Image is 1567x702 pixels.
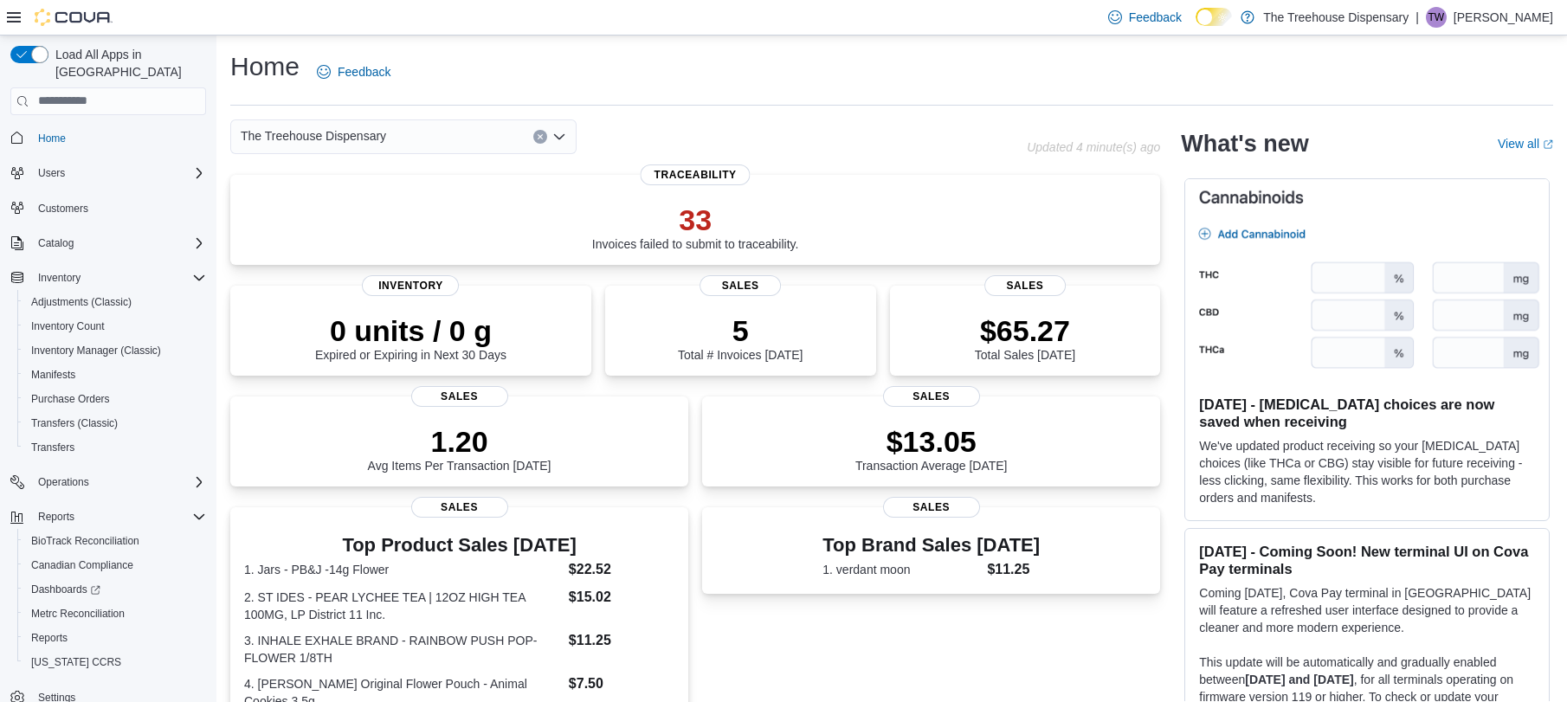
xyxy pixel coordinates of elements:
[411,386,508,407] span: Sales
[31,631,68,645] span: Reports
[31,233,206,254] span: Catalog
[641,164,751,185] span: Traceability
[315,313,506,348] p: 0 units / 0 g
[24,340,206,361] span: Inventory Manager (Classic)
[17,435,213,460] button: Transfers
[1199,584,1535,636] p: Coming [DATE], Cova Pay terminal in [GEOGRAPHIC_DATA] will feature a refreshed user interface des...
[3,470,213,494] button: Operations
[38,132,66,145] span: Home
[368,424,551,473] div: Avg Items Per Transaction [DATE]
[17,577,213,602] a: Dashboards
[24,579,107,600] a: Dashboards
[244,589,562,623] dt: 2. ST IDES - PEAR LYCHEE TEA | 12OZ HIGH TEA 100MG, LP District 11 Inc.
[569,673,674,694] dd: $7.50
[38,166,65,180] span: Users
[24,389,117,409] a: Purchase Orders
[31,583,100,596] span: Dashboards
[1196,26,1196,27] span: Dark Mode
[17,650,213,674] button: [US_STATE] CCRS
[592,203,799,251] div: Invoices failed to submit to traceability.
[38,510,74,524] span: Reports
[1199,396,1535,430] h3: [DATE] - [MEDICAL_DATA] choices are now saved when receiving
[3,161,213,185] button: Users
[1428,7,1445,28] span: TW
[1199,543,1535,577] h3: [DATE] - Coming Soon! New terminal UI on Cova Pay terminals
[24,316,112,337] a: Inventory Count
[987,559,1040,580] dd: $11.25
[855,424,1008,459] p: $13.05
[31,127,206,149] span: Home
[31,267,206,288] span: Inventory
[48,46,206,81] span: Load All Apps in [GEOGRAPHIC_DATA]
[17,290,213,314] button: Adjustments (Classic)
[244,632,562,667] dt: 3. INHALE EXHALE BRAND - RAINBOW PUSH POP- FLOWER 1/8TH
[362,275,459,296] span: Inventory
[822,535,1040,556] h3: Top Brand Sales [DATE]
[1245,673,1353,686] strong: [DATE] and [DATE]
[984,275,1066,296] span: Sales
[31,319,105,333] span: Inventory Count
[31,163,72,184] button: Users
[1199,437,1535,506] p: We've updated product receiving so your [MEDICAL_DATA] choices (like THCa or CBG) stay visible fo...
[24,652,128,673] a: [US_STATE] CCRS
[24,413,206,434] span: Transfers (Classic)
[24,579,206,600] span: Dashboards
[569,630,674,651] dd: $11.25
[822,561,980,578] dt: 1. verdant moon
[17,529,213,553] button: BioTrack Reconciliation
[1263,7,1409,28] p: The Treehouse Dispensary
[38,475,89,489] span: Operations
[678,313,803,362] div: Total # Invoices [DATE]
[569,559,674,580] dd: $22.52
[315,313,506,362] div: Expired or Expiring in Next 30 Days
[592,203,799,237] p: 33
[368,424,551,459] p: 1.20
[31,295,132,309] span: Adjustments (Classic)
[24,628,206,648] span: Reports
[31,655,121,669] span: [US_STATE] CCRS
[883,497,980,518] span: Sales
[569,587,674,608] dd: $15.02
[1543,139,1553,150] svg: External link
[24,531,146,551] a: BioTrack Reconciliation
[17,602,213,626] button: Metrc Reconciliation
[31,416,118,430] span: Transfers (Classic)
[24,555,206,576] span: Canadian Compliance
[678,313,803,348] p: 5
[230,49,300,84] h1: Home
[17,387,213,411] button: Purchase Orders
[338,63,390,81] span: Feedback
[3,196,213,221] button: Customers
[24,340,168,361] a: Inventory Manager (Classic)
[31,368,75,382] span: Manifests
[24,555,140,576] a: Canadian Compliance
[24,389,206,409] span: Purchase Orders
[1426,7,1447,28] div: Tina Wilkins
[17,411,213,435] button: Transfers (Classic)
[38,202,88,216] span: Customers
[17,314,213,338] button: Inventory Count
[38,271,81,285] span: Inventory
[241,126,386,146] span: The Treehouse Dispensary
[24,531,206,551] span: BioTrack Reconciliation
[17,338,213,363] button: Inventory Manager (Classic)
[38,236,74,250] span: Catalog
[31,607,125,621] span: Metrc Reconciliation
[31,344,161,357] span: Inventory Manager (Classic)
[3,505,213,529] button: Reports
[24,292,139,312] a: Adjustments (Classic)
[552,130,566,144] button: Open list of options
[975,313,1075,348] p: $65.27
[31,198,95,219] a: Customers
[1415,7,1419,28] p: |
[411,497,508,518] span: Sales
[31,506,206,527] span: Reports
[31,558,133,572] span: Canadian Compliance
[3,126,213,151] button: Home
[855,424,1008,473] div: Transaction Average [DATE]
[310,55,397,89] a: Feedback
[1196,8,1232,26] input: Dark Mode
[31,534,139,548] span: BioTrack Reconciliation
[24,437,206,458] span: Transfers
[1498,137,1553,151] a: View allExternal link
